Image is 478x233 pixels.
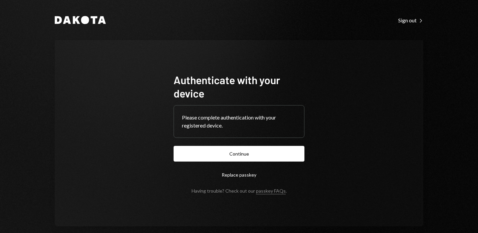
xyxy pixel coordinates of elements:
[174,146,304,162] button: Continue
[174,73,304,100] h1: Authenticate with your device
[398,16,423,24] a: Sign out
[192,188,287,194] div: Having trouble? Check out our .
[182,113,296,130] div: Please complete authentication with your registered device.
[398,17,423,24] div: Sign out
[174,167,304,183] button: Replace passkey
[256,188,286,194] a: passkey FAQs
